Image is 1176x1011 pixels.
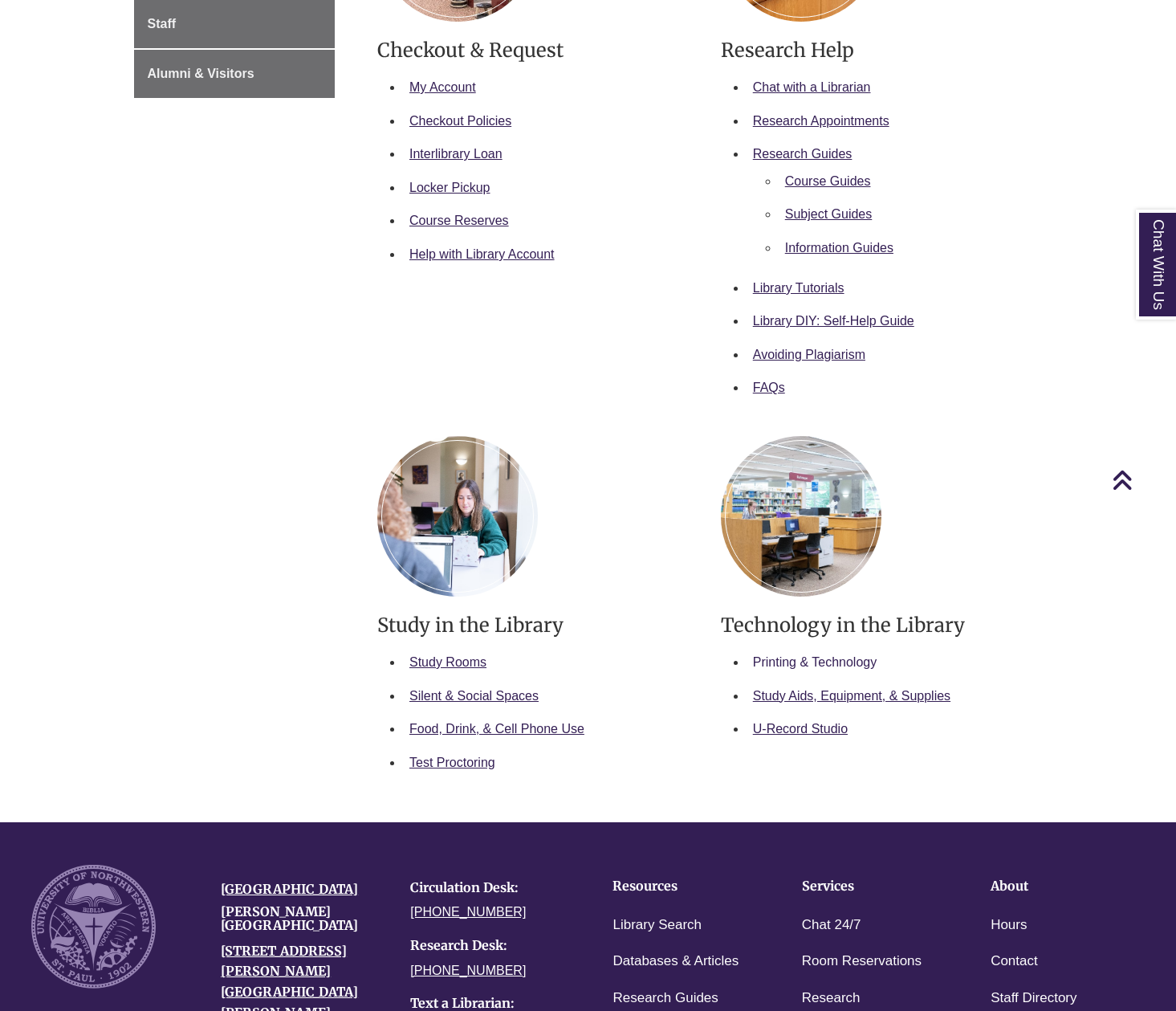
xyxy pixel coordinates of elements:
img: UNW seal [31,865,156,989]
a: FAQs [753,381,785,394]
a: Information Guides [785,241,893,255]
a: Chat with a Librarian [753,80,871,94]
h4: About [991,879,1129,894]
a: U-Record Studio [753,722,848,736]
h3: Technology in the Library [721,613,1040,638]
a: Course Guides [785,174,871,188]
a: Library DIY: Self-Help Guide [753,314,914,328]
a: Research Appointments [753,114,889,128]
a: Subject Guides [785,207,873,221]
h4: [PERSON_NAME][GEOGRAPHIC_DATA] [221,905,386,933]
h4: Services [802,879,941,894]
a: Contact [991,950,1038,973]
a: Research Guides [753,147,852,161]
a: Chat 24/7 [802,914,861,937]
a: Study Aids, Equipment, & Supplies [753,689,950,703]
a: Study Rooms [409,655,486,669]
h3: Checkout & Request [377,38,697,63]
a: [GEOGRAPHIC_DATA] [221,881,358,897]
a: Staff Directory [991,987,1076,1010]
a: Hours [991,914,1027,937]
a: Avoiding Plagiarism [753,348,865,361]
h4: Research Desk: [410,939,576,953]
h4: Circulation Desk: [410,881,576,895]
a: Databases & Articles [612,950,739,973]
a: Help with Library Account [409,247,555,261]
a: My Account [409,80,476,94]
a: Food, Drink, & Cell Phone Use [409,722,584,736]
h4: Text a Librarian: [410,997,576,1011]
a: Interlibrary Loan [409,147,503,161]
a: Library Tutorials [753,281,844,295]
a: Research Guides [612,987,718,1010]
h3: Research Help [721,38,1040,63]
h4: Resources [612,879,751,894]
a: [PHONE_NUMBER] [410,905,526,919]
a: [PHONE_NUMBER] [410,964,526,977]
a: Test Proctoring [409,756,495,769]
a: Back to Top [1112,469,1172,491]
a: Room Reservations [802,950,922,973]
a: Library Search [612,914,702,937]
a: Checkout Policies [409,114,511,128]
a: Locker Pickup [409,181,490,194]
a: Printing & Technology [753,655,877,669]
a: Silent & Social Spaces [409,689,539,703]
a: Alumni & Visitors [134,50,336,98]
h3: Study in the Library [377,613,697,638]
a: Course Reserves [409,214,509,227]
